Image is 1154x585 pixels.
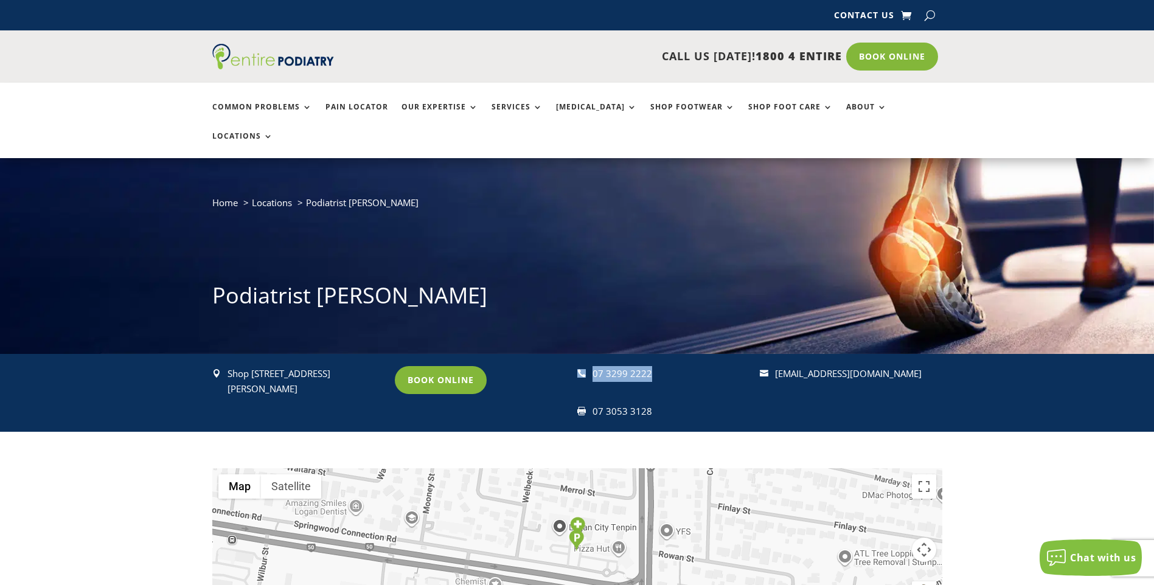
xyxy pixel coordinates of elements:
[306,196,419,209] span: Podiatrist [PERSON_NAME]
[212,195,942,220] nav: breadcrumb
[1040,539,1142,576] button: Chat with us
[593,366,749,382] div: 07 3299 2222
[834,11,894,24] a: Contact Us
[492,103,543,129] a: Services
[593,404,749,420] div: 07 3053 3128
[212,369,221,378] span: 
[212,280,942,317] h1: Podiatrist [PERSON_NAME]
[218,474,261,499] button: Show street map
[912,538,936,562] button: Map camera controls
[748,103,833,129] a: Shop Foot Care
[556,103,637,129] a: [MEDICAL_DATA]
[846,43,938,71] a: Book Online
[912,474,936,499] button: Toggle fullscreen view
[577,369,586,378] span: 
[212,103,312,129] a: Common Problems
[760,369,768,378] span: 
[775,367,922,379] a: [EMAIL_ADDRESS][DOMAIN_NAME]
[1070,551,1136,564] span: Chat with us
[381,49,842,64] p: CALL US [DATE]!
[212,60,334,72] a: Entire Podiatry
[252,196,292,209] a: Locations
[401,103,478,129] a: Our Expertise
[261,474,321,499] button: Show satellite imagery
[212,44,334,69] img: logo (1)
[569,530,584,551] div: Parking
[395,366,487,394] a: Book Online
[650,103,735,129] a: Shop Footwear
[846,103,887,129] a: About
[577,407,586,415] span: 
[228,366,384,397] p: Shop [STREET_ADDRESS][PERSON_NAME]
[570,517,585,538] div: Entire Podiatry Logan
[756,49,842,63] span: 1800 4 ENTIRE
[325,103,388,129] a: Pain Locator
[212,132,273,158] a: Locations
[212,196,238,209] a: Home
